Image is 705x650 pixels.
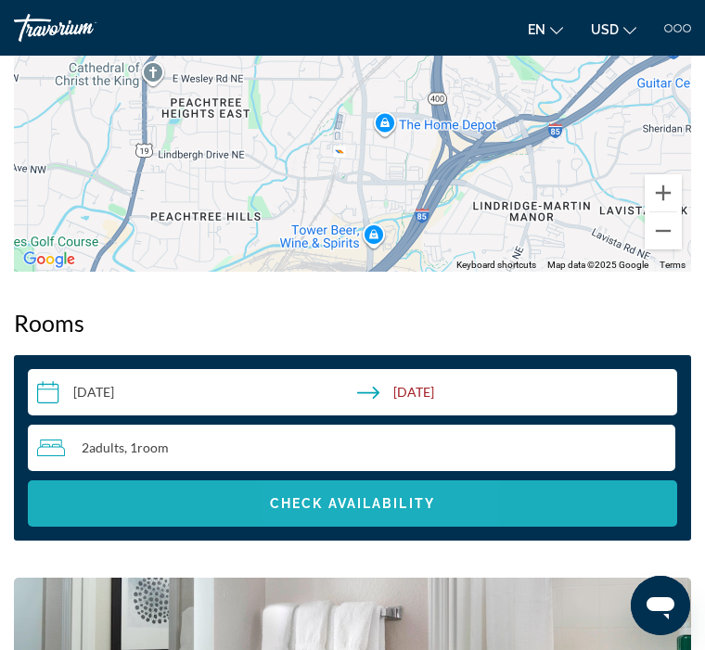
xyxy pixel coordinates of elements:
[528,22,545,37] span: en
[660,260,686,270] a: Terms (opens in new tab)
[89,440,124,455] span: Adults
[547,260,648,270] span: Map data ©2025 Google
[19,248,80,272] img: Google
[631,576,690,635] iframe: Button to launch messaging window
[28,480,677,527] button: Check Availability
[645,174,682,211] button: Zoom in
[591,22,619,37] span: USD
[528,16,563,43] button: Change language
[645,212,682,249] button: Zoom out
[14,309,691,337] h2: Rooms
[124,440,169,455] span: , 1
[456,259,536,272] button: Keyboard shortcuts
[14,14,153,42] a: Travorium
[28,425,677,471] button: Travelers: 2 adults, 0 children
[28,369,677,527] div: Search widget
[137,440,169,455] span: Room
[82,440,124,455] span: 2
[19,248,80,272] a: Open this area in Google Maps (opens a new window)
[270,496,435,511] span: Check Availability
[591,16,636,43] button: Change currency
[28,369,677,415] button: Check-in date: Oct 10, 2025 Check-out date: Oct 12, 2025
